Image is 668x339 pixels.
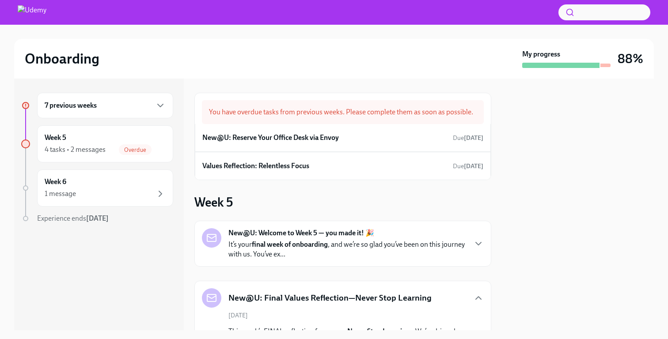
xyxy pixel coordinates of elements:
[202,100,484,124] div: You have overdue tasks from previous weeks. Please complete them as soon as possible.
[464,134,483,142] strong: [DATE]
[202,133,339,143] h6: New@U: Reserve Your Office Desk via Envoy
[45,177,66,187] h6: Week 6
[228,228,374,238] strong: New@U: Welcome to Week 5 — you made it! 🎉
[228,240,466,259] p: It’s your , and we’re so glad you’ve been on this journey with us. You’ve ex...
[45,189,76,199] div: 1 message
[37,93,173,118] div: 7 previous weeks
[453,162,483,170] span: September 22nd, 2025 11:00
[194,194,233,210] h3: Week 5
[347,327,410,335] strong: Never Stop Learning
[18,5,46,19] img: Udemy
[86,214,109,222] strong: [DATE]
[21,169,173,207] a: Week 61 message
[453,134,483,142] span: August 30th, 2025 13:00
[202,161,309,171] h6: Values Reflection: Relentless Focus
[228,292,432,304] h5: New@U: Final Values Reflection—Never Stop Learning
[45,133,66,143] h6: Week 5
[25,50,99,68] h2: Onboarding
[228,311,248,320] span: [DATE]
[37,214,109,222] span: Experience ends
[464,162,483,170] strong: [DATE]
[202,131,483,144] a: New@U: Reserve Your Office Desk via EnvoyDue[DATE]
[45,101,97,110] h6: 7 previous weeks
[252,240,328,249] strong: final week of onboarding
[522,49,560,59] strong: My progress
[453,134,483,142] span: Due
[21,125,173,162] a: Week 54 tasks • 2 messagesOverdue
[45,145,106,154] div: 4 tasks • 2 messages
[453,162,483,170] span: Due
[119,147,152,153] span: Overdue
[618,51,643,67] h3: 88%
[202,159,483,173] a: Values Reflection: Relentless FocusDue[DATE]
